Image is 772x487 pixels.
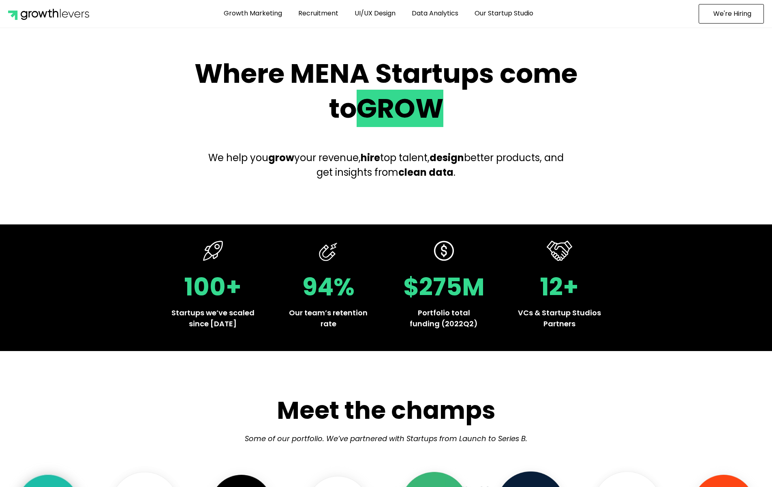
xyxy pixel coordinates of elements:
[406,4,464,23] a: Data Analytics
[287,307,370,329] p: Our team’s retention rate
[402,307,485,329] p: Portfolio total funding (2022Q2)
[468,4,539,23] a: Our Startup Studio
[430,151,464,164] b: design
[398,166,453,179] b: clean data
[188,396,585,425] h2: Meet the champs
[268,151,294,164] b: grow
[171,307,254,329] p: Startups we’ve scaled since [DATE]
[349,4,402,23] a: UI/UX Design
[357,90,443,127] span: GROW
[292,4,344,23] a: Recruitment
[171,275,254,299] h2: 100+
[361,151,380,164] b: hire
[699,4,764,24] a: We're Hiring
[202,151,571,180] p: We help you your revenue, top talent, better products, and get insights from .
[518,307,601,329] p: VCs & Startup Studios Partners
[518,275,601,299] h2: 12+
[287,275,370,299] h2: 94%
[122,4,635,23] nav: Menu
[188,433,585,444] p: Some of our portfolio. We’ve partnered with Startups from Launch to Series B.
[186,56,587,126] h2: Where MENA Startups come to
[713,11,751,17] span: We're Hiring
[218,4,288,23] a: Growth Marketing
[402,275,485,299] h2: $275M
